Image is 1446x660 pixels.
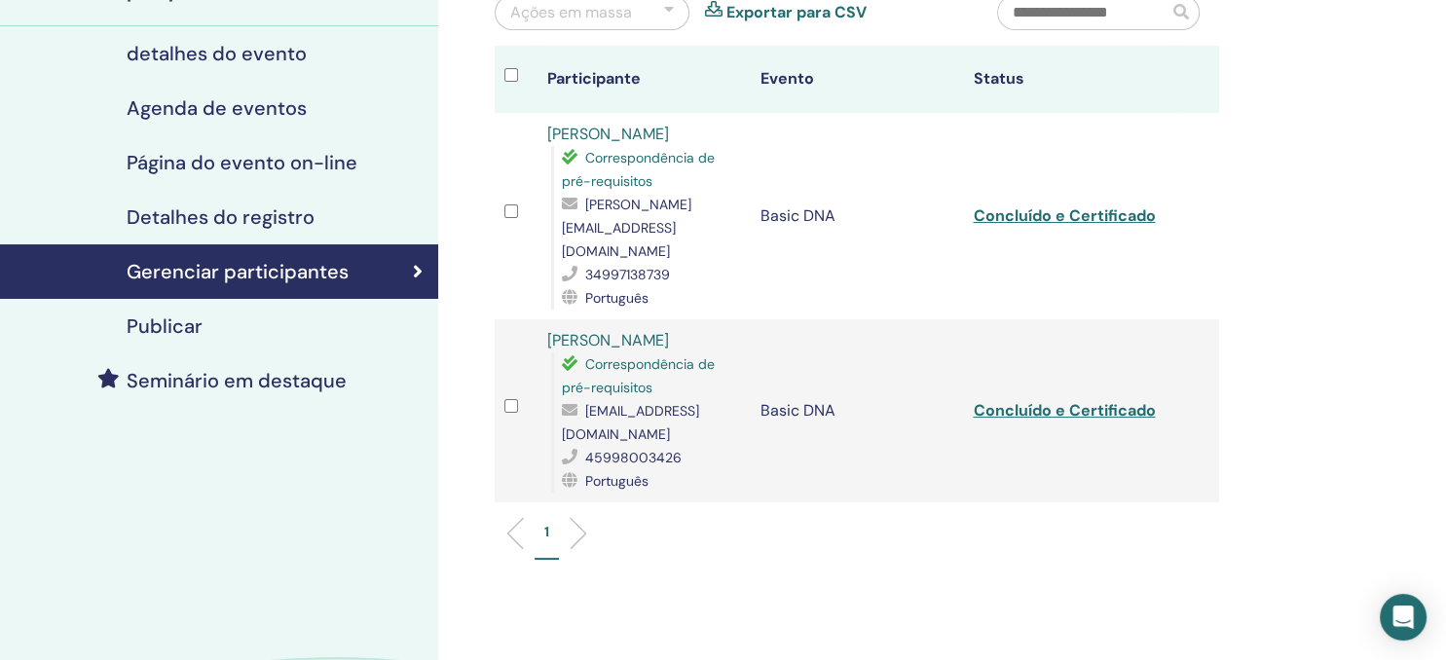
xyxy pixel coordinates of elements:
[751,319,964,502] td: Basic DNA
[127,205,315,229] h4: Detalhes do registro
[726,1,867,24] a: Exportar para CSV
[562,149,715,190] span: Correspondência de pré-requisitos
[585,289,649,307] span: Português
[547,124,669,144] a: [PERSON_NAME]
[562,355,715,396] span: Correspondência de pré-requisitos
[751,46,964,113] th: Evento
[127,369,347,392] h4: Seminário em destaque
[127,42,307,65] h4: detalhes do evento
[751,113,964,319] td: Basic DNA
[585,449,682,466] span: 45998003426
[562,402,699,443] span: [EMAIL_ADDRESS][DOMAIN_NAME]
[127,151,357,174] h4: Página do evento on-line
[1380,594,1427,641] div: Open Intercom Messenger
[538,46,751,113] th: Participante
[127,314,203,338] h4: Publicar
[963,46,1176,113] th: Status
[562,196,691,260] span: [PERSON_NAME][EMAIL_ADDRESS][DOMAIN_NAME]
[547,330,669,350] a: [PERSON_NAME]
[585,266,670,283] span: 34997138739
[510,1,632,24] div: Ações em massa
[127,96,307,120] h4: Agenda de eventos
[585,472,649,490] span: Português
[973,205,1155,226] a: Concluído e Certificado
[127,260,349,283] h4: Gerenciar participantes
[973,400,1155,421] a: Concluído e Certificado
[544,522,549,542] p: 1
